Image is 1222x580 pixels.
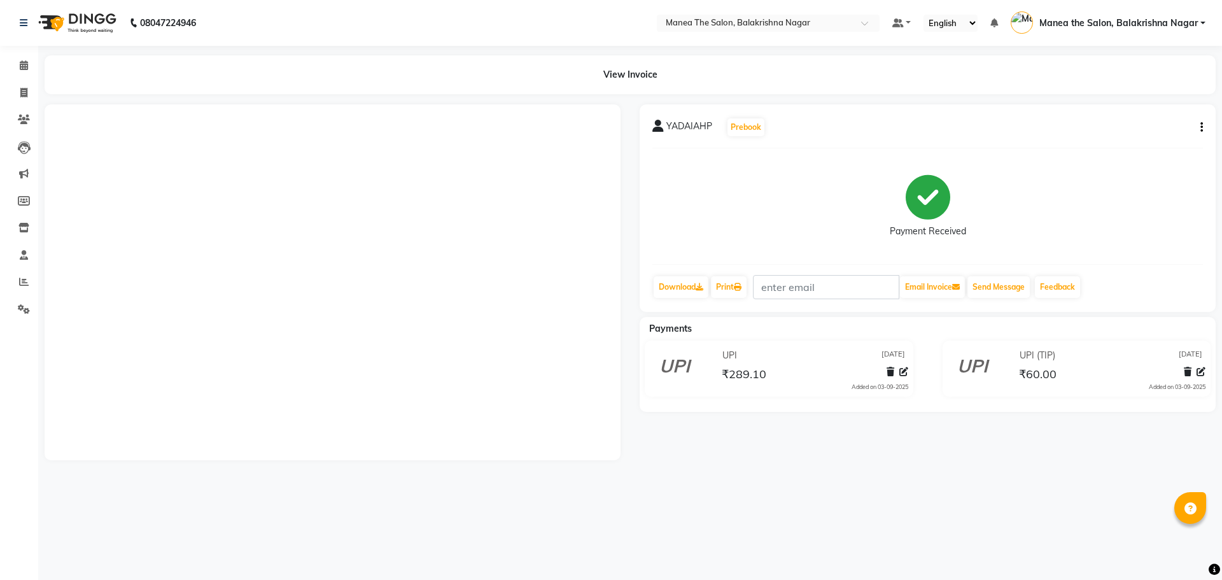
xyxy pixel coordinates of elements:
span: YADAIAHP [666,120,712,138]
span: [DATE] [881,349,905,362]
button: Email Invoice [900,276,965,298]
span: ₹289.10 [722,367,766,385]
div: Payment Received [890,225,966,238]
span: UPI [722,349,737,362]
span: ₹60.00 [1019,367,1057,385]
span: UPI (TIP) [1020,349,1055,362]
div: Added on 03-09-2025 [1149,383,1205,392]
span: Payments [649,323,692,334]
div: View Invoice [45,55,1216,94]
div: Added on 03-09-2025 [852,383,908,392]
img: logo [32,5,120,41]
a: Feedback [1035,276,1080,298]
button: Prebook [727,118,764,136]
a: Download [654,276,708,298]
img: Manea the Salon, Balakrishna Nagar [1011,11,1033,34]
a: Print [711,276,747,298]
input: enter email [753,275,899,299]
button: Send Message [967,276,1030,298]
span: Manea the Salon, Balakrishna Nagar [1039,17,1198,30]
span: [DATE] [1179,349,1202,362]
b: 08047224946 [140,5,196,41]
iframe: chat widget [1169,529,1209,567]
